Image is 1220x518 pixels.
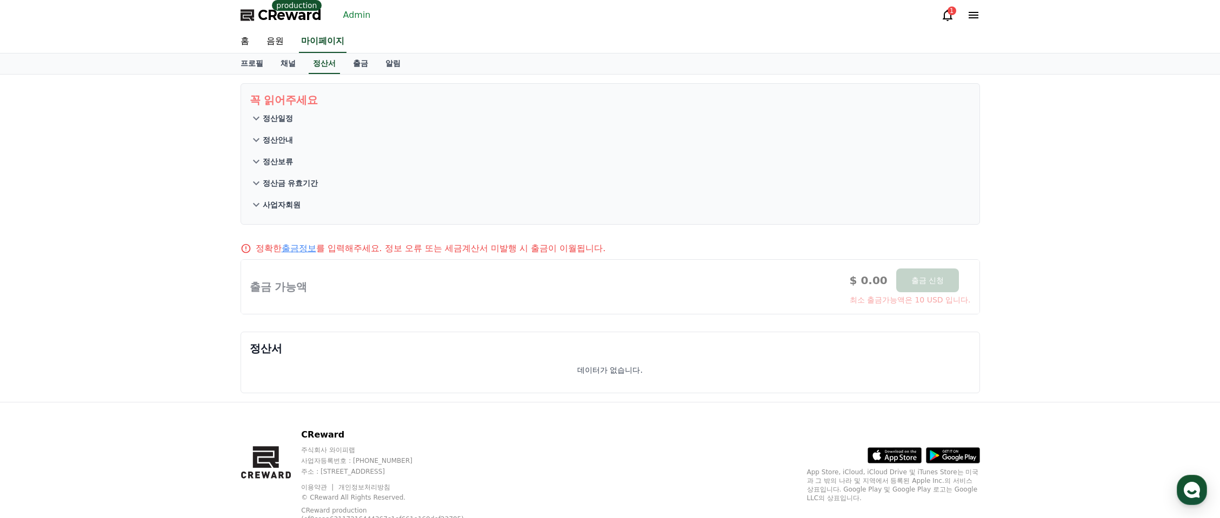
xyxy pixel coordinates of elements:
a: 정산서 [309,53,340,74]
p: 주식회사 와이피랩 [301,446,491,454]
a: CReward [241,6,322,24]
a: 개인정보처리방침 [338,483,390,491]
p: © CReward All Rights Reserved. [301,493,491,502]
p: 사업자회원 [263,199,301,210]
button: 정산안내 [250,129,971,151]
button: 정산보류 [250,151,971,172]
button: 정산금 유효기간 [250,172,971,194]
span: CReward [258,6,322,24]
p: App Store, iCloud, iCloud Drive 및 iTunes Store는 미국과 그 밖의 나라 및 지역에서 등록된 Apple Inc.의 서비스 상표입니다. Goo... [807,468,980,502]
span: 설정 [167,359,180,367]
p: 정산금 유효기간 [263,178,318,189]
p: 사업자등록번호 : [PHONE_NUMBER] [301,456,491,465]
a: Admin [339,6,375,24]
p: CReward [301,428,491,441]
a: 음원 [258,30,292,53]
a: 출금정보 [282,243,316,253]
button: 정산일정 [250,107,971,129]
a: 설정 [139,342,208,369]
a: 이용약관 [301,483,335,491]
p: 정확한 를 입력해주세요. 정보 오류 또는 세금계산서 미발행 시 출금이 이월됩니다. [256,242,606,255]
p: 주소 : [STREET_ADDRESS] [301,467,491,476]
p: 정산서 [250,341,971,356]
p: 데이터가 없습니다. [577,365,643,375]
a: 채널 [272,53,304,74]
a: 알림 [377,53,409,74]
a: 홈 [232,30,258,53]
p: 정산보류 [263,156,293,167]
a: 대화 [71,342,139,369]
button: 사업자회원 [250,194,971,216]
a: 홈 [3,342,71,369]
a: 출금 [344,53,377,74]
a: 1 [941,9,954,22]
span: 대화 [99,359,112,368]
p: 정산일정 [263,113,293,124]
p: 꼭 읽어주세요 [250,92,971,107]
span: 홈 [34,359,41,367]
a: 마이페이지 [299,30,346,53]
a: 프로필 [232,53,272,74]
div: 1 [948,6,956,15]
p: 정산안내 [263,134,293,145]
